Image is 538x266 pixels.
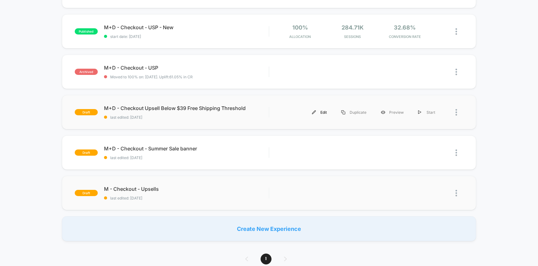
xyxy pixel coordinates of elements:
span: 32.68% [394,24,416,31]
img: close [455,28,457,35]
img: close [455,190,457,196]
span: Moved to 100% on: [DATE] . Uplift: 61.05% in CR [110,75,193,79]
span: draft [75,109,98,115]
span: M - Checkout - Upsells [104,186,269,192]
span: M+D - Checkout Upsell Below $39 Free Shipping Threshold [104,105,269,111]
div: Create New Experience [62,216,476,241]
span: 100% [292,24,308,31]
span: 1 [261,254,271,264]
span: M+D - Checkout - USP - New [104,24,269,30]
span: draft [75,190,98,196]
img: close [455,109,457,116]
div: Edit [305,105,334,119]
span: last edited: [DATE] [104,196,269,200]
span: CONVERSION RATE [380,34,429,39]
span: start date: [DATE] [104,34,269,39]
div: Duplicate [334,105,374,119]
span: Sessions [328,34,377,39]
span: Allocation [289,34,311,39]
span: M+D - Checkout - Summer Sale banner [104,145,269,152]
img: menu [418,110,421,114]
img: menu [312,110,316,114]
span: 284.71k [342,24,364,31]
span: published [75,28,98,34]
img: close [455,69,457,75]
img: menu [341,110,345,114]
span: archived [75,69,98,75]
span: draft [75,149,98,156]
span: last edited: [DATE] [104,115,269,120]
div: Start [411,105,442,119]
span: last edited: [DATE] [104,155,269,160]
span: M+D - Checkout - USP [104,65,269,71]
div: Preview [374,105,411,119]
img: close [455,149,457,156]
